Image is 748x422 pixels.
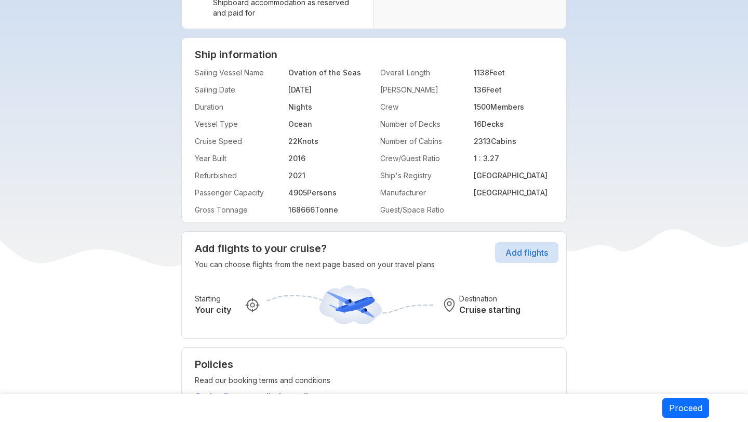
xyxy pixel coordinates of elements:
span: Year Built [195,150,288,167]
span: Passenger Capacity [195,184,288,201]
strong: Your city [195,304,231,316]
h3: Policies [195,358,559,371]
span: Duration [195,98,288,115]
span: Vessel Type [195,115,288,133]
strong: Nights [288,102,312,111]
p: Read our booking terms and conditions [195,374,559,387]
strong: 2016 [288,154,305,163]
strong: 168666 Tonne [288,205,338,214]
h3: Add flights to your cruise? [195,242,559,255]
span: Cruise Speed [195,133,288,150]
strong: 1500 Members [474,102,524,111]
span: Ship's Registry [380,167,474,184]
span: Guest/Space Ratio [380,201,474,218]
span: Sailing Date [195,81,288,98]
span: [PERSON_NAME] [380,81,474,98]
span: Gross Tonnage [195,201,288,218]
strong: 1 : 3.27 [474,154,499,163]
strong: [GEOGRAPHIC_DATA] [474,188,547,197]
span: Manufacturer [380,184,474,201]
strong: Ocean [288,120,312,128]
small: Destination [459,294,520,304]
span: Number of Decks [380,115,474,133]
strong: 4905 Persons [288,188,337,197]
strong: Ovation of the Seas [288,68,361,77]
span: Crew [380,98,474,115]
small: Starting [195,294,231,304]
span: Crew/Guest Ratio [380,150,474,167]
button: Proceed [662,398,709,418]
strong: [GEOGRAPHIC_DATA] [474,171,547,180]
button: Add flights [495,242,558,263]
a: Cruise line cancellation policy [195,391,559,402]
span: Sailing Vessel Name [195,64,288,81]
strong: 16 Decks [474,120,504,128]
strong: Cruise starting [459,304,520,316]
strong: 2313 Cabins [474,137,516,146]
h3: Ship information [195,48,559,61]
strong: 136 Feet [474,85,502,94]
span: Number of Cabins [380,133,474,150]
p: You can choose flights from the next page based on your travel plans [195,258,559,271]
strong: 1138 Feet [474,68,505,77]
strong: 2021 [288,171,305,180]
strong: [DATE] [288,85,312,94]
span: Refurbished [195,167,288,184]
span: Overall Length [380,64,474,81]
strong: 22 Knots [288,137,318,146]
